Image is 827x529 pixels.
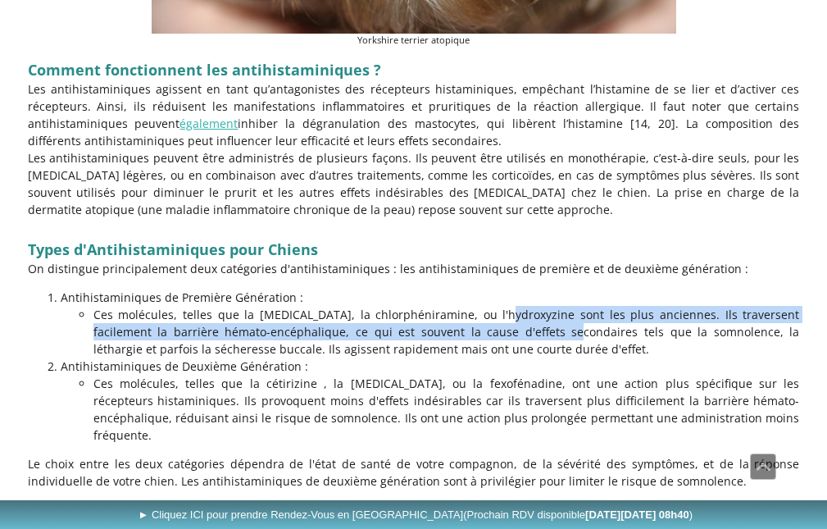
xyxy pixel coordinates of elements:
span: (Prochain RDV disponible ) [463,508,693,521]
span: Comment fonctionnent les antihistaminiques ? [28,60,381,80]
p: Les antihistaminiques peuvent être administrés de plusieurs façons. Ils peuvent être utilisés en ... [28,149,800,218]
p: Ces molécules, telles que la [MEDICAL_DATA], la chlorphéniramine, ou l'hydroxyzine sont les plus ... [93,306,800,358]
p: Les antihistaminiques agissent en tant qu’antagonistes des récepteurs histaminiques, empêchant l’... [28,80,800,149]
p: Ces molécules, telles que la cétirizine , la [MEDICAL_DATA], ou la fexofénadine, ont une action p... [93,375,800,444]
a: Défiler vers le haut [750,454,776,480]
a: également [179,116,238,131]
span: ► Cliquez ICI pour prendre Rendez-Vous en [GEOGRAPHIC_DATA] [138,508,693,521]
figcaption: Yorkshire terrier atopique [152,34,676,48]
span: Défiler vers le haut [751,454,775,479]
p: On distingue principalement deux catégories d'antihistaminiques : les antihistaminiques de premiè... [28,260,800,277]
p: Antihistaminiques de Première Génération : [61,289,800,306]
strong: Types d'Antihistaminiques pour Chiens [28,239,318,259]
b: [DATE][DATE] 08h40 [585,508,689,521]
p: Antihistaminiques de Deuxième Génération : [61,358,800,375]
p: Le choix entre les deux catégories dépendra de l'état de santé de votre compagnon, de la sévérité... [28,455,800,490]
